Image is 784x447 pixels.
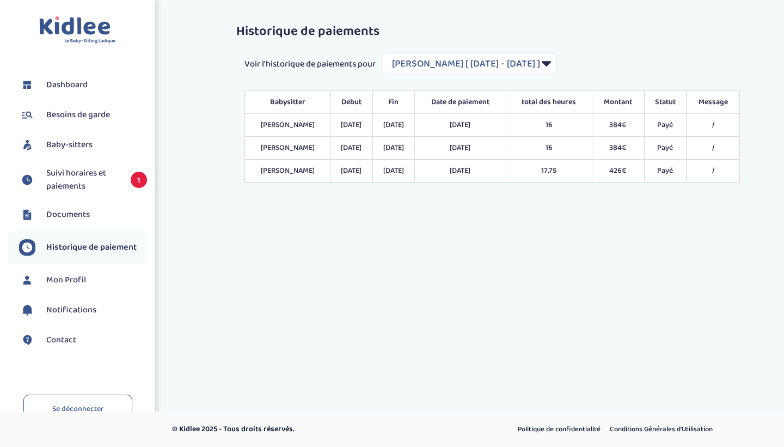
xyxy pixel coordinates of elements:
img: dashboard.svg [19,77,35,93]
td: [DATE] [414,160,506,183]
td: Payé [644,114,686,137]
a: Mon Profil [19,272,147,288]
img: suivihoraire.svg [19,239,35,256]
th: Montant [592,91,644,114]
p: © Kidlee 2025 - Tous droits réservés. [172,424,438,435]
td: [DATE] [330,160,372,183]
img: notification.svg [19,302,35,318]
th: Babysitter [245,91,330,114]
span: Contact [46,334,76,347]
td: / [686,137,739,160]
td: / [686,114,739,137]
h3: Historique de paiements [236,25,748,39]
span: Historique de paiement [46,241,137,254]
a: Besoins de garde [19,107,147,123]
span: Mon Profil [46,274,86,287]
td: [DATE] [330,137,372,160]
td: Payé [644,137,686,160]
td: [DATE] [372,137,414,160]
td: [DATE] [372,114,414,137]
th: total des heures [506,91,592,114]
td: [DATE] [414,137,506,160]
span: Notifications [46,304,96,317]
span: Dashboard [46,78,88,92]
td: Payé [644,160,686,183]
span: Documents [46,208,90,221]
th: Statut [644,91,686,114]
img: contact.svg [19,332,35,348]
span: Suivi horaires et paiements [46,167,120,193]
td: / [686,160,739,183]
a: Politique de confidentialité [514,422,604,437]
td: [DATE] [414,114,506,137]
th: Debut [330,91,372,114]
a: Dashboard [19,77,147,93]
td: 384€ [592,114,644,137]
td: 384€ [592,137,644,160]
img: documents.svg [19,207,35,223]
a: Conditions Générales d’Utilisation [606,422,716,437]
span: Besoins de garde [46,108,110,122]
a: Contact [19,332,147,348]
td: [PERSON_NAME] [245,114,330,137]
span: 1 [131,172,147,188]
img: besoin.svg [19,107,35,123]
span: Voir l'historique de paiements pour [244,58,376,71]
a: Historique de paiement [19,239,147,256]
th: Fin [372,91,414,114]
td: 426€ [592,160,644,183]
a: Suivi horaires et paiements 1 [19,167,147,193]
a: Notifications [19,302,147,318]
td: 16 [506,137,592,160]
img: babysitters.svg [19,137,35,153]
td: 16 [506,114,592,137]
td: [PERSON_NAME] [245,160,330,183]
td: [DATE] [372,160,414,183]
a: Se déconnecter [23,395,132,424]
a: Baby-sitters [19,137,147,153]
th: Message [686,91,739,114]
td: [DATE] [330,114,372,137]
img: suivihoraire.svg [19,172,35,188]
span: Baby-sitters [46,138,93,152]
td: [PERSON_NAME] [245,137,330,160]
th: Date de paiement [414,91,506,114]
a: Documents [19,207,147,223]
td: 17.75 [506,160,592,183]
img: logo.svg [39,16,116,44]
img: profil.svg [19,272,35,288]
